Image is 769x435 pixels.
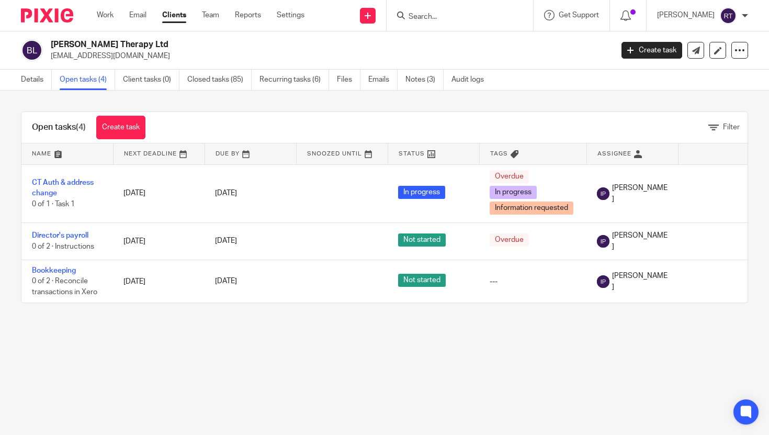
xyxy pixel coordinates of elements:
[368,70,398,90] a: Emails
[32,267,76,274] a: Bookkeeping
[215,189,237,197] span: [DATE]
[398,233,446,247] span: Not started
[337,70,360,90] a: Files
[32,232,88,239] a: Director's payroll
[21,70,52,90] a: Details
[597,275,609,288] img: svg%3E
[612,183,668,204] span: [PERSON_NAME]
[215,278,237,285] span: [DATE]
[490,276,576,287] div: ---
[76,123,86,131] span: (4)
[277,10,304,20] a: Settings
[408,13,502,22] input: Search
[720,7,737,24] img: svg%3E
[621,42,682,59] a: Create task
[96,116,145,139] a: Create task
[32,122,86,133] h1: Open tasks
[113,222,205,260] td: [DATE]
[259,70,329,90] a: Recurring tasks (6)
[559,12,599,19] span: Get Support
[187,70,252,90] a: Closed tasks (85)
[490,151,508,157] span: Tags
[490,186,537,199] span: In progress
[398,274,446,287] span: Not started
[398,186,445,199] span: In progress
[51,51,606,61] p: [EMAIL_ADDRESS][DOMAIN_NAME]
[657,10,715,20] p: [PERSON_NAME]
[32,179,94,197] a: CT Auth & address change
[451,70,492,90] a: Audit logs
[32,243,94,250] span: 0 of 2 · Instructions
[490,202,573,215] span: Information requested
[307,151,362,157] span: Snoozed Until
[612,230,668,252] span: [PERSON_NAME]
[113,260,205,303] td: [DATE]
[51,39,495,50] h2: [PERSON_NAME] Therapy Ltd
[399,151,425,157] span: Status
[597,235,609,248] img: svg%3E
[405,70,444,90] a: Notes (3)
[97,10,114,20] a: Work
[723,124,740,131] span: Filter
[129,10,146,20] a: Email
[21,8,73,23] img: Pixie
[490,233,529,247] span: Overdue
[32,200,75,208] span: 0 of 1 · Task 1
[113,164,205,222] td: [DATE]
[21,39,43,61] img: svg%3E
[215,238,237,245] span: [DATE]
[235,10,261,20] a: Reports
[490,170,529,183] span: Overdue
[60,70,115,90] a: Open tasks (4)
[32,278,97,296] span: 0 of 2 · Reconcile transactions in Xero
[202,10,219,20] a: Team
[612,271,668,292] span: [PERSON_NAME]
[123,70,179,90] a: Client tasks (0)
[162,10,186,20] a: Clients
[597,187,609,200] img: svg%3E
